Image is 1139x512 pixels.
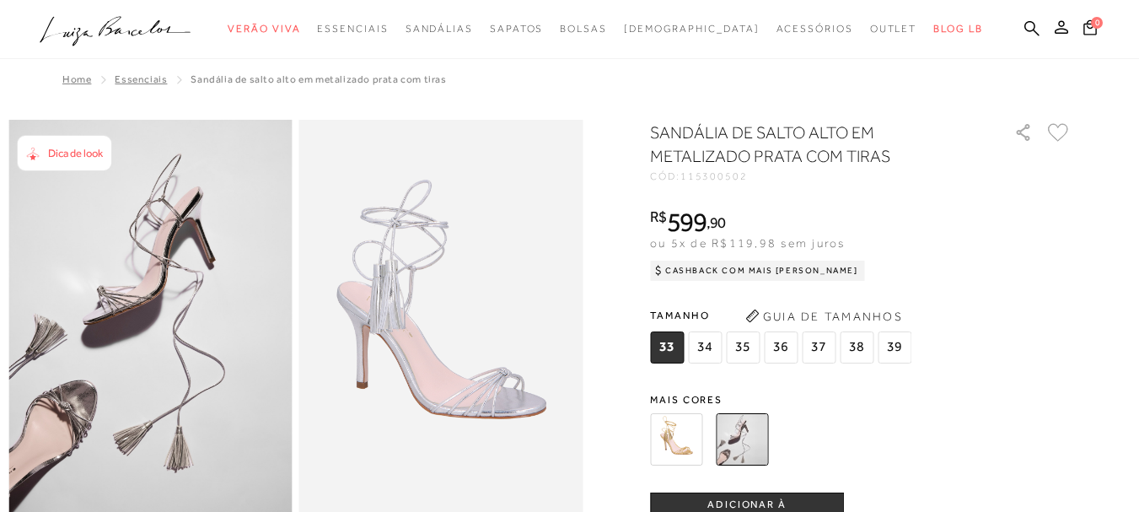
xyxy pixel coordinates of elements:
[870,13,917,45] a: categoryNavScreenReaderText
[710,213,726,231] span: 90
[560,23,607,35] span: Bolsas
[776,23,853,35] span: Acessórios
[48,147,103,159] span: Dica de look
[191,73,446,85] span: SANDÁLIA DE SALTO ALTO EM METALIZADO PRATA COM TIRAS
[650,236,845,250] span: ou 5x de R$119,98 sem juros
[317,23,388,35] span: Essenciais
[650,413,702,466] img: SANDÁLIA DE SALTO ALTO EM METALIZADO OURO COM TIRAS
[406,13,473,45] a: categoryNavScreenReaderText
[870,23,917,35] span: Outlet
[878,331,911,364] span: 39
[650,303,916,328] span: Tamanho
[716,413,768,466] img: SANDÁLIA DE SALTO ALTO EM METALIZADO PRATA COM TIRAS
[650,395,1072,405] span: Mais cores
[650,209,667,224] i: R$
[650,121,966,168] h1: SANDÁLIA DE SALTO ALTO EM METALIZADO PRATA COM TIRAS
[317,13,388,45] a: categoryNavScreenReaderText
[624,13,760,45] a: noSubCategoriesText
[490,13,543,45] a: categoryNavScreenReaderText
[933,13,982,45] a: BLOG LB
[490,23,543,35] span: Sapatos
[650,331,684,364] span: 33
[1078,19,1102,41] button: 0
[115,73,167,85] a: Essenciais
[62,73,91,85] a: Home
[707,215,726,230] i: ,
[624,23,760,35] span: [DEMOGRAPHIC_DATA]
[228,23,300,35] span: Verão Viva
[560,13,607,45] a: categoryNavScreenReaderText
[650,171,987,181] div: CÓD:
[726,331,760,364] span: 35
[840,331,873,364] span: 38
[1091,17,1103,29] span: 0
[680,170,748,182] span: 115300502
[650,261,865,281] div: Cashback com Mais [PERSON_NAME]
[933,23,982,35] span: BLOG LB
[739,303,908,330] button: Guia de Tamanhos
[228,13,300,45] a: categoryNavScreenReaderText
[688,331,722,364] span: 34
[764,331,798,364] span: 36
[667,207,707,237] span: 599
[776,13,853,45] a: categoryNavScreenReaderText
[406,23,473,35] span: Sandálias
[802,331,835,364] span: 37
